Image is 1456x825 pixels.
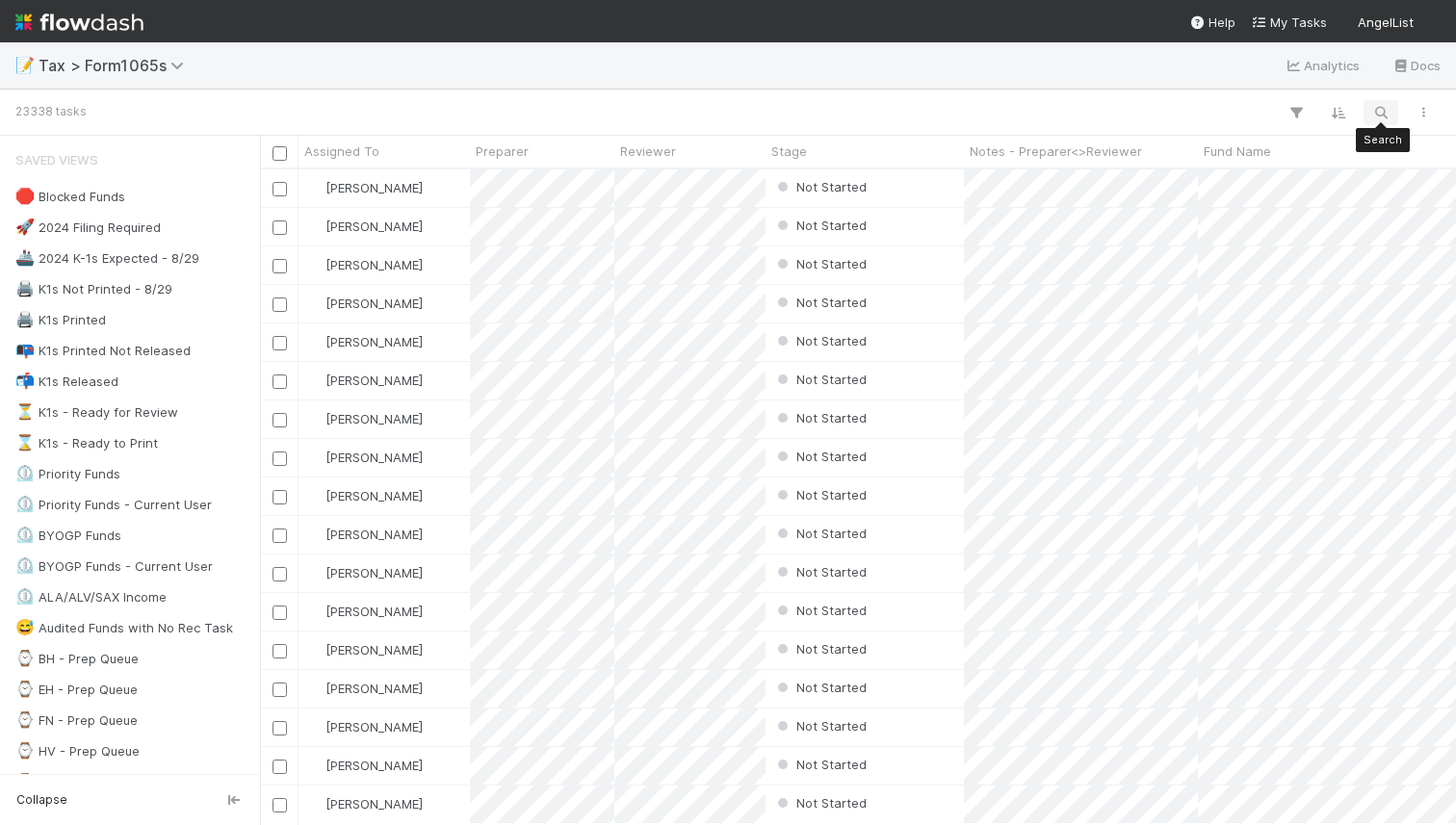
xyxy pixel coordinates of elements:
span: Not Started [773,526,867,541]
img: avatar_d45d11ee-0024-4901-936f-9df0a9cc3b4e.png [307,257,323,272]
div: [PERSON_NAME] [306,371,423,390]
div: Not Started [773,293,867,312]
span: Not Started [773,449,867,464]
div: 2024 K-1s Expected - 8/29 [15,246,199,271]
img: avatar_d45d11ee-0024-4901-936f-9df0a9cc3b4e.png [307,719,323,735]
div: ALA/ALV/SAX Income [15,585,167,609]
span: Not Started [773,218,867,233]
span: 🖨️ [15,280,35,296]
span: [PERSON_NAME] [325,257,423,272]
div: [PERSON_NAME] [306,563,423,582]
input: Toggle Row Selected [273,798,287,812]
img: avatar_d45d11ee-0024-4901-936f-9df0a9cc3b4e.png [307,180,323,195]
span: [PERSON_NAME] [325,411,423,426]
span: 🚀 [15,219,35,235]
span: Not Started [773,487,867,503]
span: Preparer [476,142,529,161]
span: AngelList [1358,14,1414,30]
span: ⏲️ [15,527,35,543]
div: [PERSON_NAME] [306,640,423,659]
div: HV - Prep Queue [15,739,140,763]
span: 📬 [15,373,35,389]
div: FN - Prep Queue [15,709,138,733]
div: [PERSON_NAME] [306,294,423,313]
input: Toggle Row Selected [273,413,287,427]
div: Priority Funds - Current User [15,493,212,517]
span: Saved Views [15,141,98,179]
div: [PERSON_NAME] [306,756,423,775]
input: Toggle Row Selected [273,220,287,235]
span: My Tasks [1251,14,1327,30]
img: avatar_d45d11ee-0024-4901-936f-9df0a9cc3b4e.png [307,488,323,503]
span: Not Started [773,718,867,734]
div: Not Started [773,678,867,697]
input: Toggle Row Selected [273,336,287,350]
input: Toggle Row Selected [273,721,287,735]
span: ⌚ [15,650,35,666]
span: ⏳ [15,403,35,420]
span: [PERSON_NAME] [325,758,423,773]
span: 📝 [15,57,35,73]
span: Not Started [773,179,867,194]
div: K1s - Ready for Review [15,400,178,425]
div: Not Started [773,485,867,504]
span: Tax > Form1065s [39,56,194,75]
input: Toggle All Rows Selected [273,146,287,161]
div: Not Started [773,254,867,273]
span: [PERSON_NAME] [325,681,423,696]
div: [PERSON_NAME] [306,717,423,736]
span: Reviewer [620,142,676,161]
input: Toggle Row Selected [273,374,287,389]
div: BYOGP Funds - Current User [15,554,213,579]
span: Not Started [773,680,867,695]
img: avatar_d45d11ee-0024-4901-936f-9df0a9cc3b4e.png [307,565,323,580]
span: ⏲️ [15,588,35,605]
div: Not Started [773,793,867,812]
div: 2024 Filing Required [15,216,161,240]
img: avatar_d45d11ee-0024-4901-936f-9df0a9cc3b4e.png [307,450,323,465]
div: [PERSON_NAME] [306,486,423,505]
span: Not Started [773,372,867,387]
span: 🛑 [15,188,35,204]
span: ⏲️ [15,465,35,481]
div: Not Started [773,331,867,350]
div: MB - Prep Queue [15,770,141,794]
input: Toggle Row Selected [273,451,287,466]
span: [PERSON_NAME] [325,604,423,619]
div: Not Started [773,408,867,427]
span: Notes - Preparer<>Reviewer [970,142,1142,161]
a: Docs [1391,54,1441,77]
div: K1s - Ready to Print [15,431,158,455]
span: Not Started [773,641,867,657]
span: 🖨️ [15,311,35,327]
span: [PERSON_NAME] [325,488,423,503]
div: [PERSON_NAME] [306,448,423,467]
div: [PERSON_NAME] [306,217,423,236]
span: Not Started [773,333,867,348]
a: Analytics [1285,54,1361,77]
img: avatar_d45d11ee-0024-4901-936f-9df0a9cc3b4e.png [307,411,323,426]
img: avatar_d45d11ee-0024-4901-936f-9df0a9cc3b4e.png [307,334,323,349]
div: Not Started [773,447,867,466]
div: BYOGP Funds [15,524,121,548]
span: Collapse [16,791,67,809]
input: Toggle Row Selected [273,644,287,658]
div: Not Started [773,755,867,774]
div: [PERSON_NAME] [306,679,423,698]
div: Not Started [773,601,867,620]
img: avatar_d45d11ee-0024-4901-936f-9df0a9cc3b4e.png [307,604,323,619]
input: Toggle Row Selected [273,490,287,504]
div: [PERSON_NAME] [306,794,423,813]
img: avatar_d45d11ee-0024-4901-936f-9df0a9cc3b4e.png [307,758,323,773]
input: Toggle Row Selected [273,760,287,774]
img: avatar_d45d11ee-0024-4901-936f-9df0a9cc3b4e.png [307,373,323,388]
span: Not Started [773,564,867,580]
span: Not Started [773,795,867,811]
img: avatar_d45d11ee-0024-4901-936f-9df0a9cc3b4e.png [307,681,323,696]
img: avatar_d45d11ee-0024-4901-936f-9df0a9cc3b4e.png [307,219,323,234]
span: Assigned To [304,142,379,161]
span: [PERSON_NAME] [325,334,423,349]
input: Toggle Row Selected [273,182,287,196]
div: EH - Prep Queue [15,678,138,702]
span: Not Started [773,603,867,618]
